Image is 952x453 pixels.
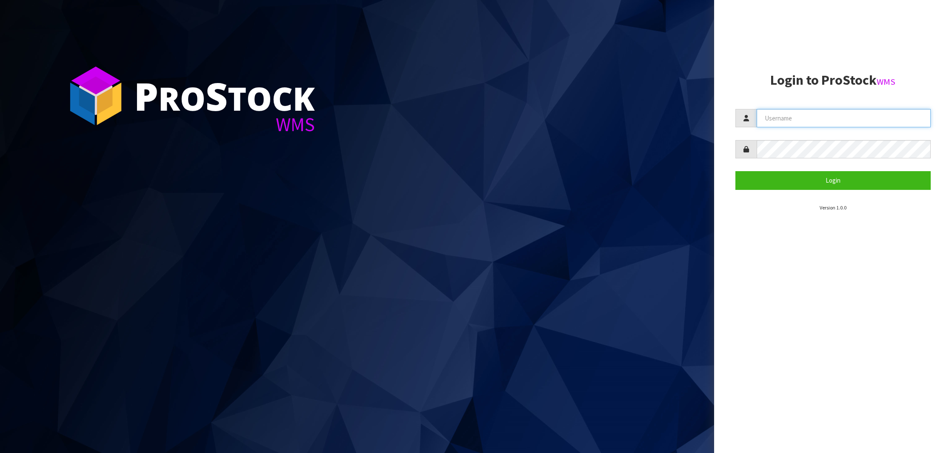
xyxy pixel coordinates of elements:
[134,115,315,134] div: WMS
[735,171,931,189] button: Login
[757,109,931,127] input: Username
[820,204,846,211] small: Version 1.0.0
[134,77,315,115] div: ro tock
[206,70,228,122] span: S
[64,64,128,128] img: ProStock Cube
[877,76,895,87] small: WMS
[134,70,158,122] span: P
[735,73,931,88] h2: Login to ProStock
